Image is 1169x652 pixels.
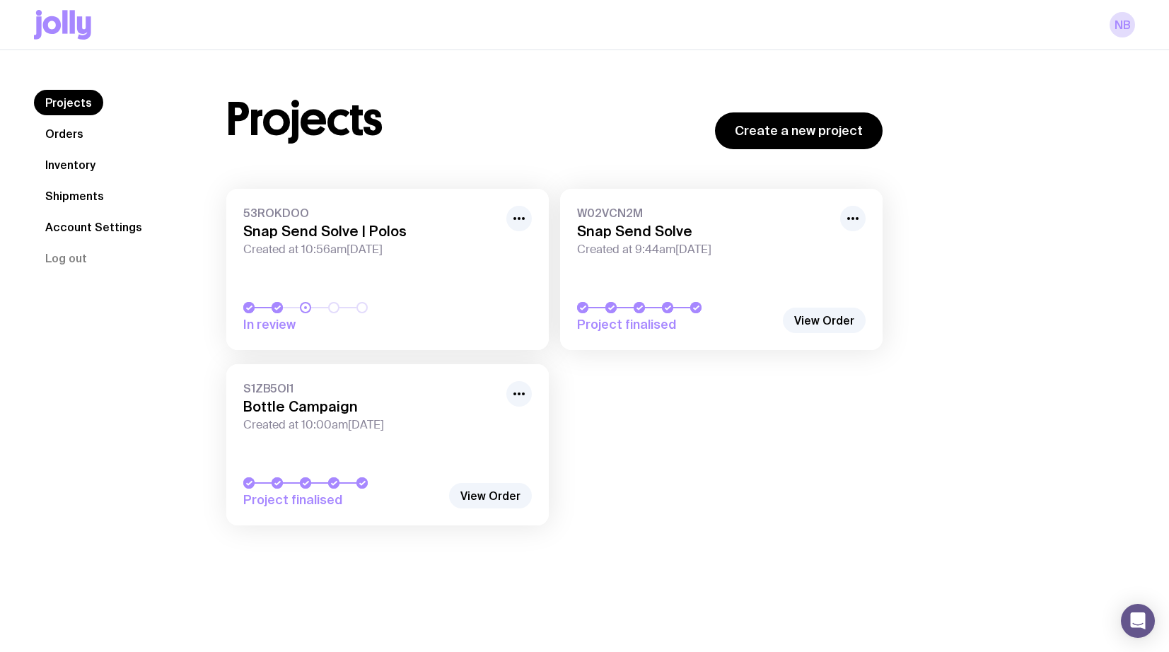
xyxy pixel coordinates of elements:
[449,483,532,508] a: View Order
[243,223,498,240] h3: Snap Send Solve | Polos
[243,381,498,395] span: S1ZB5OI1
[1110,12,1135,37] a: NB
[243,398,498,415] h3: Bottle Campaign
[577,206,832,220] span: W02VCN2M
[1121,604,1155,638] div: Open Intercom Messenger
[243,243,498,257] span: Created at 10:56am[DATE]
[34,121,95,146] a: Orders
[577,223,832,240] h3: Snap Send Solve
[226,97,383,142] h1: Projects
[560,189,883,350] a: W02VCN2MSnap Send SolveCreated at 9:44am[DATE]Project finalised
[34,214,153,240] a: Account Settings
[226,189,549,350] a: 53ROKDOOSnap Send Solve | PolosCreated at 10:56am[DATE]In review
[577,243,832,257] span: Created at 9:44am[DATE]
[243,206,498,220] span: 53ROKDOO
[34,183,115,209] a: Shipments
[34,152,107,177] a: Inventory
[243,316,441,333] span: In review
[226,364,549,525] a: S1ZB5OI1Bottle CampaignCreated at 10:00am[DATE]Project finalised
[715,112,883,149] a: Create a new project
[34,90,103,115] a: Projects
[34,245,98,271] button: Log out
[783,308,866,333] a: View Order
[577,316,775,333] span: Project finalised
[243,418,498,432] span: Created at 10:00am[DATE]
[243,491,441,508] span: Project finalised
